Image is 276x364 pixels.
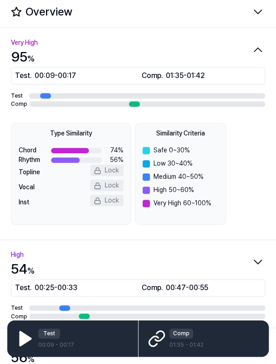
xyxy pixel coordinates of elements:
div: Lock [90,195,123,206]
span: Very High 60~100% [153,198,211,208]
div: Chord [19,146,51,155]
div: High [11,249,24,260]
div: 54 [11,259,35,279]
span: Low 30~40% [153,159,193,168]
div: Inst [19,198,48,207]
div: 95 [11,47,35,67]
span: 00:25 - 00:33 [35,282,77,293]
div: 01:35 - 01:42 [169,328,204,348]
div: Comp . [142,282,261,293]
div: Comp [169,328,193,338]
div: Topline [19,167,48,177]
span: Overview [11,4,72,20]
div: Test . [15,70,134,81]
div: 56 % [102,155,123,165]
span: % [27,54,35,63]
div: Test [38,328,60,338]
div: 00:09 - 00:17 [38,328,74,348]
div: Comp [11,312,26,320]
div: Type Similarity [50,129,92,138]
div: Vocal [19,182,48,192]
span: % [27,266,35,276]
div: Similarity Criteria [156,129,205,138]
span: 00:47 - 00:55 [166,282,208,293]
div: 74 % [102,146,123,155]
span: High 50~60% [153,185,194,195]
span: 00:09 - 00:17 [35,70,76,81]
div: Test [11,92,26,100]
span: Safe 0~30% [153,146,190,155]
div: Lock [90,180,123,191]
div: Lock [90,165,123,176]
img: overview [11,6,22,17]
div: Comp . [142,70,261,81]
div: Very High [11,37,38,48]
div: Comp [11,100,26,108]
span: 01:35 - 01:42 [166,70,205,81]
div: Test [11,304,26,312]
div: Test . [15,282,134,293]
span: Medium 40~50% [153,172,204,182]
div: Rhythm [19,155,51,165]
